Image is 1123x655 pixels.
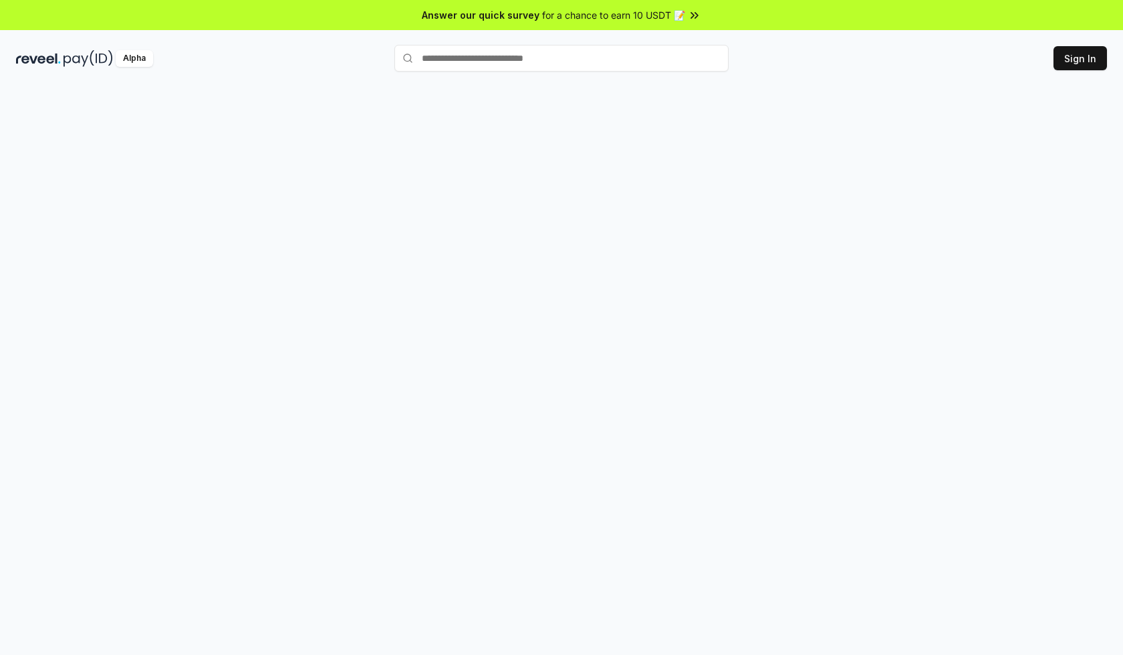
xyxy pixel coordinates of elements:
[1053,46,1107,70] button: Sign In
[116,50,153,67] div: Alpha
[542,8,685,22] span: for a chance to earn 10 USDT 📝
[64,50,113,67] img: pay_id
[16,50,61,67] img: reveel_dark
[422,8,539,22] span: Answer our quick survey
